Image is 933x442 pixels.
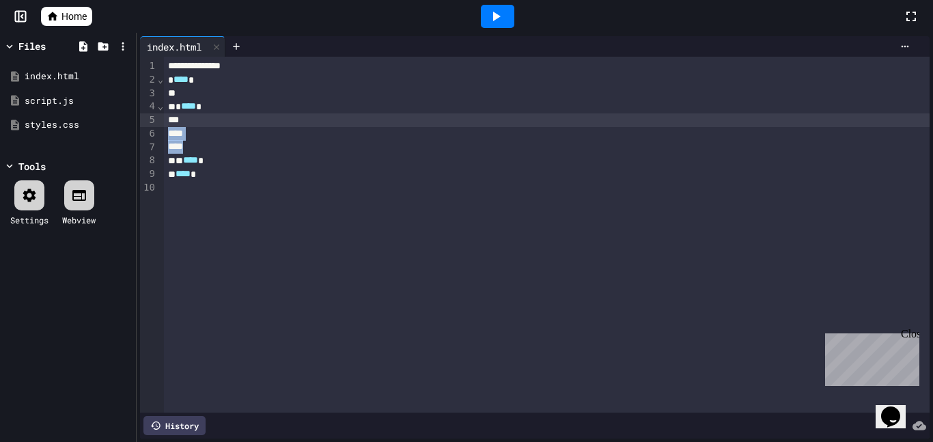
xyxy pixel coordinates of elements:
[18,159,46,174] div: Tools
[140,181,157,195] div: 10
[140,59,157,73] div: 1
[140,40,208,54] div: index.html
[140,113,157,127] div: 5
[62,214,96,226] div: Webview
[25,118,131,132] div: styles.css
[820,328,919,386] iframe: chat widget
[61,10,87,23] span: Home
[140,100,157,113] div: 4
[140,154,157,167] div: 8
[140,127,157,141] div: 6
[140,87,157,100] div: 3
[143,416,206,435] div: History
[876,387,919,428] iframe: chat widget
[140,73,157,87] div: 2
[18,39,46,53] div: Files
[157,74,164,85] span: Fold line
[41,7,92,26] a: Home
[140,141,157,154] div: 7
[5,5,94,87] div: Chat with us now!Close
[25,70,131,83] div: index.html
[140,36,225,57] div: index.html
[157,100,164,111] span: Fold line
[10,214,48,226] div: Settings
[140,167,157,181] div: 9
[25,94,131,108] div: script.js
